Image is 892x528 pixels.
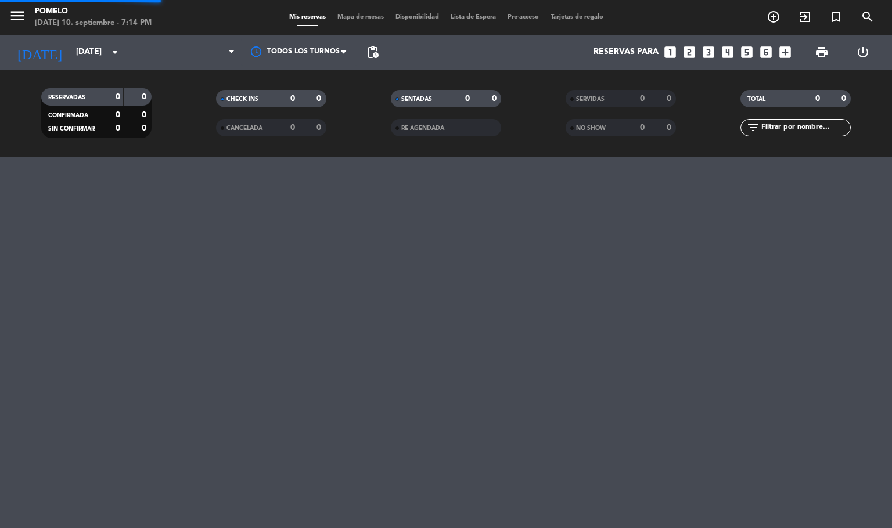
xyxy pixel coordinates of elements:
span: RE AGENDADA [401,125,444,131]
strong: 0 [465,95,470,103]
div: Pomelo [35,6,152,17]
button: menu [9,7,26,28]
strong: 0 [815,95,820,103]
input: Filtrar por nombre... [760,121,850,134]
span: Mis reservas [283,14,332,20]
i: add_box [778,45,793,60]
strong: 0 [640,124,645,132]
i: looks_two [682,45,697,60]
span: Reservas para [594,48,659,57]
span: TOTAL [747,96,765,102]
span: SIN CONFIRMAR [48,126,95,132]
span: RESERVADAS [48,95,85,100]
i: power_settings_new [856,45,870,59]
div: LOG OUT [842,35,883,70]
i: filter_list [746,121,760,135]
span: print [815,45,829,59]
strong: 0 [290,124,295,132]
strong: 0 [667,95,674,103]
i: exit_to_app [798,10,812,24]
span: Lista de Espera [445,14,502,20]
strong: 0 [492,95,499,103]
div: [DATE] 10. septiembre - 7:14 PM [35,17,152,29]
span: Tarjetas de regalo [545,14,609,20]
strong: 0 [316,124,323,132]
i: looks_3 [701,45,716,60]
span: CONFIRMADA [48,113,88,118]
i: add_circle_outline [767,10,780,24]
span: CANCELADA [226,125,262,131]
i: turned_in_not [829,10,843,24]
strong: 0 [142,124,149,132]
span: Mapa de mesas [332,14,390,20]
strong: 0 [667,124,674,132]
strong: 0 [841,95,848,103]
strong: 0 [290,95,295,103]
i: looks_one [663,45,678,60]
span: SERVIDAS [576,96,605,102]
i: search [861,10,875,24]
span: pending_actions [366,45,380,59]
i: arrow_drop_down [108,45,122,59]
span: SENTADAS [401,96,432,102]
i: menu [9,7,26,24]
strong: 0 [142,111,149,119]
i: [DATE] [9,39,70,65]
span: Pre-acceso [502,14,545,20]
strong: 0 [142,93,149,101]
span: Disponibilidad [390,14,445,20]
strong: 0 [116,124,120,132]
i: looks_4 [720,45,735,60]
span: NO SHOW [576,125,606,131]
strong: 0 [316,95,323,103]
strong: 0 [640,95,645,103]
i: looks_5 [739,45,754,60]
span: CHECK INS [226,96,258,102]
i: looks_6 [758,45,774,60]
strong: 0 [116,93,120,101]
strong: 0 [116,111,120,119]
